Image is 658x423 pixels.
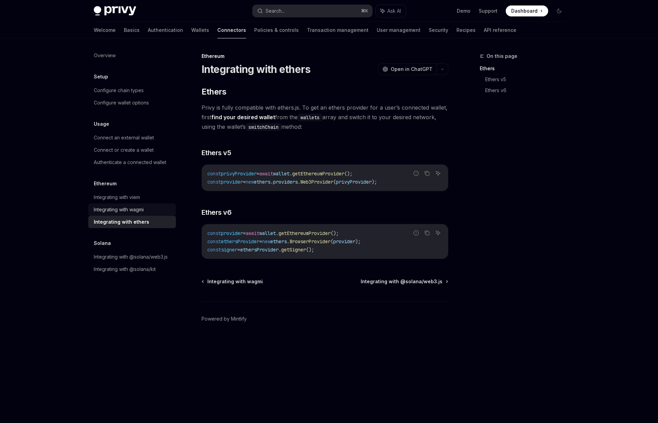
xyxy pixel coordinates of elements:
[344,171,352,177] span: ();
[221,179,243,185] span: provider
[94,265,156,273] div: Integrating with @solana/kit
[94,120,109,128] h5: Usage
[94,134,154,142] div: Connect an external wallet
[262,238,270,245] span: new
[221,230,243,236] span: provider
[361,278,442,285] span: Integrating with @solana/web3.js
[191,22,209,38] a: Wallets
[376,5,406,17] button: Ask AI
[331,230,339,236] span: ();
[243,179,246,185] span: =
[88,203,176,216] a: Integrating with wagmi
[273,179,298,185] span: providers
[88,84,176,97] a: Configure chain types
[88,251,176,263] a: Integrating with @solana/web3.js
[88,144,176,156] a: Connect or create a wallet
[273,171,289,177] span: wallet
[207,238,221,245] span: const
[480,63,570,74] a: Ethers
[333,238,355,245] span: provider
[88,49,176,62] a: Overview
[378,63,437,75] button: Open in ChatGPT
[88,132,176,144] a: Connect an external wallet
[391,66,433,73] span: Open in ChatGPT
[355,238,361,245] span: );
[211,114,275,121] a: find your desired wallet
[217,22,246,38] a: Connectors
[221,238,259,245] span: ethersProvider
[254,22,299,38] a: Policies & controls
[88,156,176,169] a: Authenticate a connected wallet
[307,22,369,38] a: Transaction management
[554,5,565,16] button: Toggle dark mode
[253,5,372,17] button: Search...⌘K
[202,86,226,97] span: Ethers
[289,171,292,177] span: .
[429,22,448,38] a: Security
[298,179,300,185] span: .
[276,230,279,236] span: .
[94,253,168,261] div: Integrating with @solana/web3.js
[94,99,149,107] div: Configure wallet options
[434,169,442,178] button: Ask AI
[202,63,311,75] h1: Integrating with ethers
[331,238,333,245] span: (
[254,179,270,185] span: ethers
[94,239,111,247] h5: Solana
[94,193,140,201] div: Integrating with viem
[259,230,276,236] span: wallet
[259,238,262,245] span: =
[259,171,273,177] span: await
[94,218,149,226] div: Integrating with ethers
[243,230,246,236] span: =
[333,179,336,185] span: (
[257,171,259,177] span: =
[246,123,281,131] code: switchChain
[202,315,247,322] a: Powered by Mintlify
[202,53,448,60] div: Ethereum
[88,191,176,203] a: Integrating with viem
[487,52,517,60] span: On this page
[88,263,176,275] a: Integrating with @solana/kit
[506,5,548,16] a: Dashboard
[246,179,254,185] span: new
[202,278,263,285] a: Integrating with wagmi
[281,247,306,253] span: getSigner
[94,73,108,81] h5: Setup
[94,179,117,188] h5: Ethereum
[94,146,154,154] div: Connect or create a wallet
[511,8,538,14] span: Dashboard
[287,238,289,245] span: .
[94,206,144,214] div: Integrating with wagmi
[289,238,331,245] span: BrowserProvider
[221,247,237,253] span: signer
[412,228,421,237] button: Report incorrect code
[88,216,176,228] a: Integrating with ethers
[202,148,231,158] span: Ethers v5
[361,278,448,285] a: Integrating with @solana/web3.js
[207,230,221,236] span: const
[387,8,401,14] span: Ask AI
[479,8,498,14] a: Support
[202,208,232,217] span: Ethers v6
[237,247,240,253] span: =
[94,86,144,95] div: Configure chain types
[423,169,431,178] button: Copy the contents from the code block
[207,278,263,285] span: Integrating with wagmi
[207,247,221,253] span: const
[240,247,279,253] span: ethersProvider
[279,247,281,253] span: .
[207,171,221,177] span: const
[372,179,377,185] span: );
[457,8,470,14] a: Demo
[124,22,140,38] a: Basics
[94,6,136,16] img: dark logo
[485,74,570,85] a: Ethers v5
[306,247,314,253] span: ();
[412,169,421,178] button: Report incorrect code
[266,7,285,15] div: Search...
[202,103,448,132] span: Privy is fully compatible with ethers.js. To get an ethers provider for a user’s connected wallet...
[246,230,259,236] span: await
[221,171,257,177] span: privyProvider
[270,179,273,185] span: .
